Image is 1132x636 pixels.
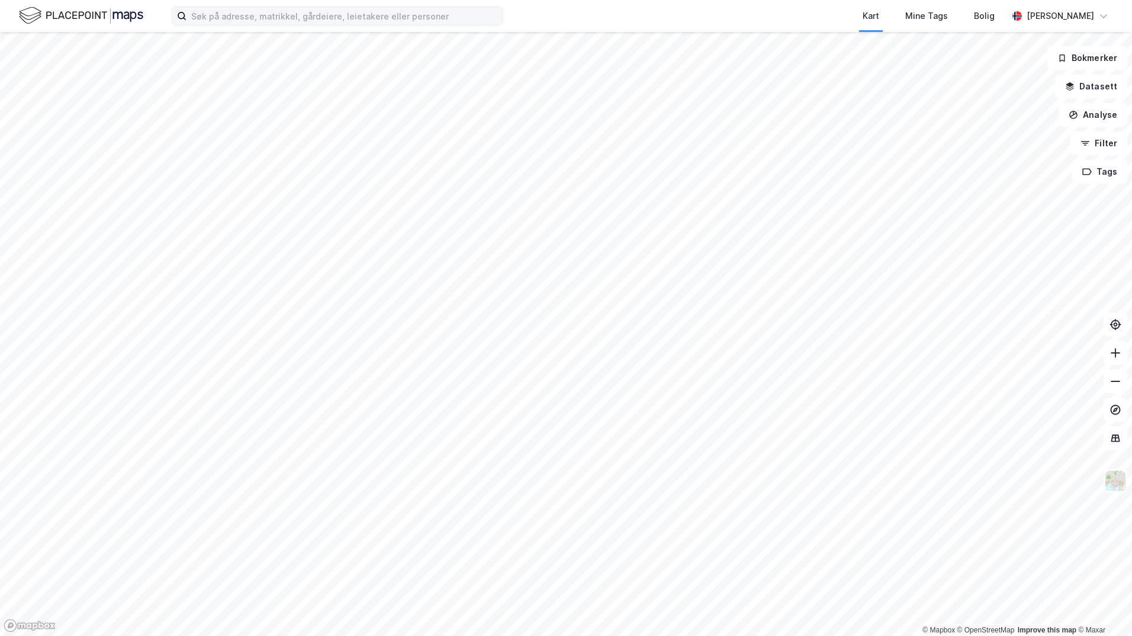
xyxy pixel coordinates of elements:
div: Kontrollprogram for chat [1073,579,1132,636]
iframe: Chat Widget [1073,579,1132,636]
div: Bolig [974,9,995,23]
input: Søk på adresse, matrikkel, gårdeiere, leietakere eller personer [186,7,503,25]
div: Kart [863,9,879,23]
img: logo.f888ab2527a4732fd821a326f86c7f29.svg [19,5,143,26]
div: [PERSON_NAME] [1027,9,1094,23]
div: Mine Tags [905,9,948,23]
